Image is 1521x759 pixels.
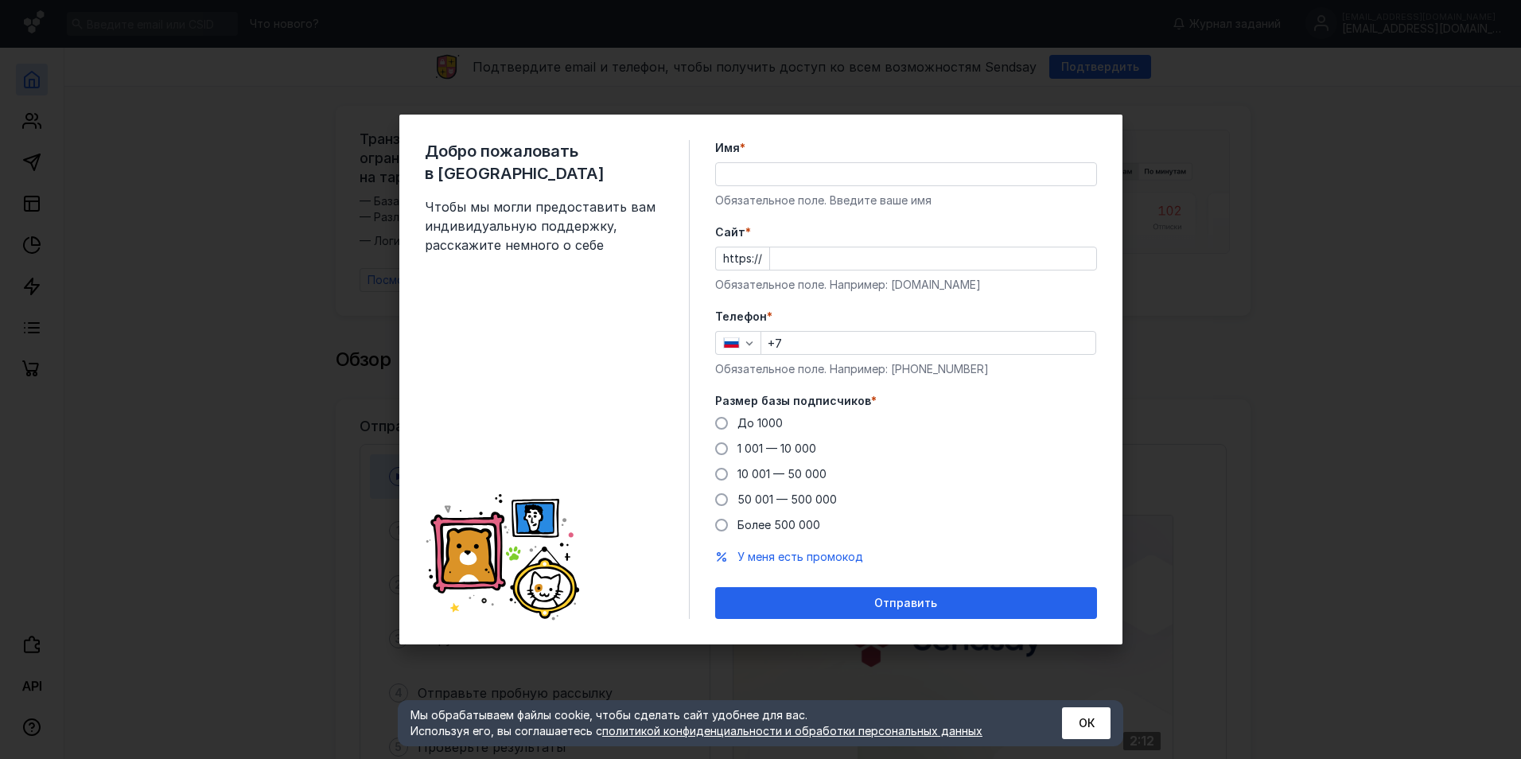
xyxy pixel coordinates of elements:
span: 10 001 — 50 000 [737,467,827,481]
div: Обязательное поле. Например: [DOMAIN_NAME] [715,277,1097,293]
span: Телефон [715,309,767,325]
span: До 1000 [737,416,783,430]
button: У меня есть промокод [737,549,863,565]
span: Имя [715,140,740,156]
div: Обязательное поле. Например: [PHONE_NUMBER] [715,361,1097,377]
span: Размер базы подписчиков [715,393,871,409]
div: Мы обрабатываем файлы cookie, чтобы сделать сайт удобнее для вас. Используя его, вы соглашаетесь c [410,707,1023,739]
span: Добро пожаловать в [GEOGRAPHIC_DATA] [425,140,663,185]
span: Отправить [874,597,937,610]
div: Обязательное поле. Введите ваше имя [715,193,1097,208]
span: 1 001 — 10 000 [737,442,816,455]
span: Чтобы мы могли предоставить вам индивидуальную поддержку, расскажите немного о себе [425,197,663,255]
a: политикой конфиденциальности и обработки персональных данных [602,724,982,738]
span: У меня есть промокод [737,550,863,563]
button: Отправить [715,587,1097,619]
span: 50 001 — 500 000 [737,492,837,506]
span: Cайт [715,224,745,240]
span: Более 500 000 [737,518,820,531]
button: ОК [1062,707,1111,739]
